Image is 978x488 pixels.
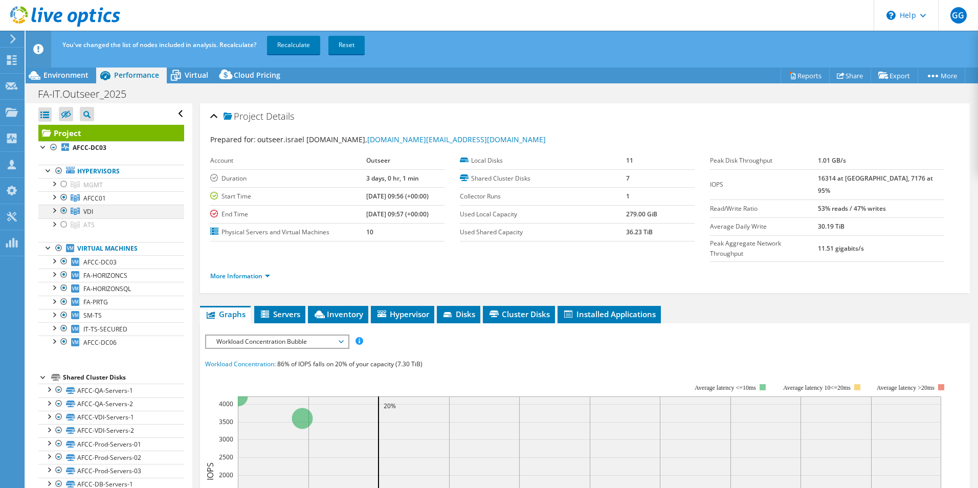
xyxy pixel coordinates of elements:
a: Reset [328,36,365,54]
a: AFCC-VDI-Servers-2 [38,424,184,437]
tspan: Average latency 10<=20ms [783,384,851,391]
b: 30.19 TiB [818,222,844,231]
a: FA-HORIZONSQL [38,282,184,295]
span: outseer.israel [DOMAIN_NAME], [257,135,546,144]
span: Environment [43,70,88,80]
a: [DOMAIN_NAME][EMAIL_ADDRESS][DOMAIN_NAME] [367,135,546,144]
span: ATS [83,220,95,229]
text: IOPS [205,462,216,480]
b: [DATE] 09:56 (+00:00) [366,192,429,201]
a: IT-TS-SECURED [38,322,184,336]
span: Workload Concentration Bubble [211,336,343,348]
label: Peak Aggregate Network Throughput [710,238,818,259]
label: Start Time [210,191,366,202]
span: Inventory [313,309,363,319]
b: 16314 at [GEOGRAPHIC_DATA], 7176 at 95% [818,174,933,195]
label: IOPS [710,180,818,190]
span: IT-TS-SECURED [83,325,127,334]
b: AFCC-DC03 [73,143,106,152]
a: AFCC-VDI-Servers-1 [38,411,184,424]
b: Outseer [366,156,390,165]
a: AFCC-DC03 [38,141,184,154]
a: Recalculate [267,36,320,54]
span: Workload Concentration: [205,360,276,368]
text: 4000 [219,400,233,408]
b: 36.23 TiB [626,228,653,236]
label: Peak Disk Throughput [710,156,818,166]
label: Prepared for: [210,135,256,144]
label: Duration [210,173,366,184]
a: Hypervisors [38,165,184,178]
span: Details [266,110,294,122]
label: Physical Servers and Virtual Machines [210,227,366,237]
a: Project [38,125,184,141]
a: MGMT [38,178,184,191]
a: Virtual Machines [38,242,184,255]
a: SM-TS [38,309,184,322]
span: Performance [114,70,159,80]
a: Export [871,68,918,83]
span: FA-HORIZONCS [83,271,127,280]
b: 10 [366,228,373,236]
span: You've changed the list of nodes included in analysis. Recalculate? [62,40,256,49]
span: Virtual [185,70,208,80]
a: FA-PRTG [38,296,184,309]
b: 11 [626,156,633,165]
span: Graphs [205,309,246,319]
span: SM-TS [83,311,102,320]
label: End Time [210,209,366,219]
a: AFCC-Prod-Servers-02 [38,451,184,464]
a: AFCC-Prod-Servers-03 [38,464,184,477]
span: Hypervisor [376,309,429,319]
b: [DATE] 09:57 (+00:00) [366,210,429,218]
a: Share [829,68,871,83]
a: AFCC01 [38,191,184,205]
b: 3 days, 0 hr, 1 min [366,174,419,183]
span: FA-HORIZONSQL [83,284,131,293]
a: Reports [781,68,830,83]
span: Disks [442,309,475,319]
label: Local Disks [460,156,626,166]
span: 86% of IOPS falls on 20% of your capacity (7.30 TiB) [277,360,423,368]
span: Cloud Pricing [234,70,280,80]
a: AFCC-DC03 [38,255,184,269]
span: Servers [259,309,300,319]
label: Used Local Capacity [460,209,626,219]
svg: \n [886,11,896,20]
text: 20% [384,402,396,410]
h1: FA-IT.Outseer_2025 [33,88,142,100]
div: Shared Cluster Disks [63,371,184,384]
text: 2000 [219,471,233,479]
span: AFCC-DC06 [83,338,117,347]
b: 7 [626,174,630,183]
a: VDI [38,205,184,218]
label: Account [210,156,366,166]
b: 53% reads / 47% writes [818,204,886,213]
a: AFCC-Prod-Servers-01 [38,437,184,451]
span: MGMT [83,181,103,189]
span: Installed Applications [563,309,656,319]
tspan: Average latency <=10ms [695,384,756,391]
a: AFCC-QA-Servers-1 [38,384,184,397]
a: More Information [210,272,270,280]
span: Cluster Disks [488,309,550,319]
text: 2500 [219,453,233,461]
span: GG [950,7,967,24]
span: AFCC-DC03 [83,258,117,267]
text: Average latency >20ms [877,384,935,391]
span: AFCC01 [83,194,106,203]
a: AFCC-DC06 [38,336,184,349]
span: VDI [83,207,93,216]
b: 279.00 GiB [626,210,657,218]
label: Average Daily Write [710,221,818,232]
b: 1 [626,192,630,201]
span: Project [224,112,263,122]
text: 3500 [219,417,233,426]
b: 1.01 GB/s [818,156,846,165]
label: Shared Cluster Disks [460,173,626,184]
label: Used Shared Capacity [460,227,626,237]
a: FA-HORIZONCS [38,269,184,282]
label: Collector Runs [460,191,626,202]
text: 3000 [219,435,233,443]
label: Read/Write Ratio [710,204,818,214]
